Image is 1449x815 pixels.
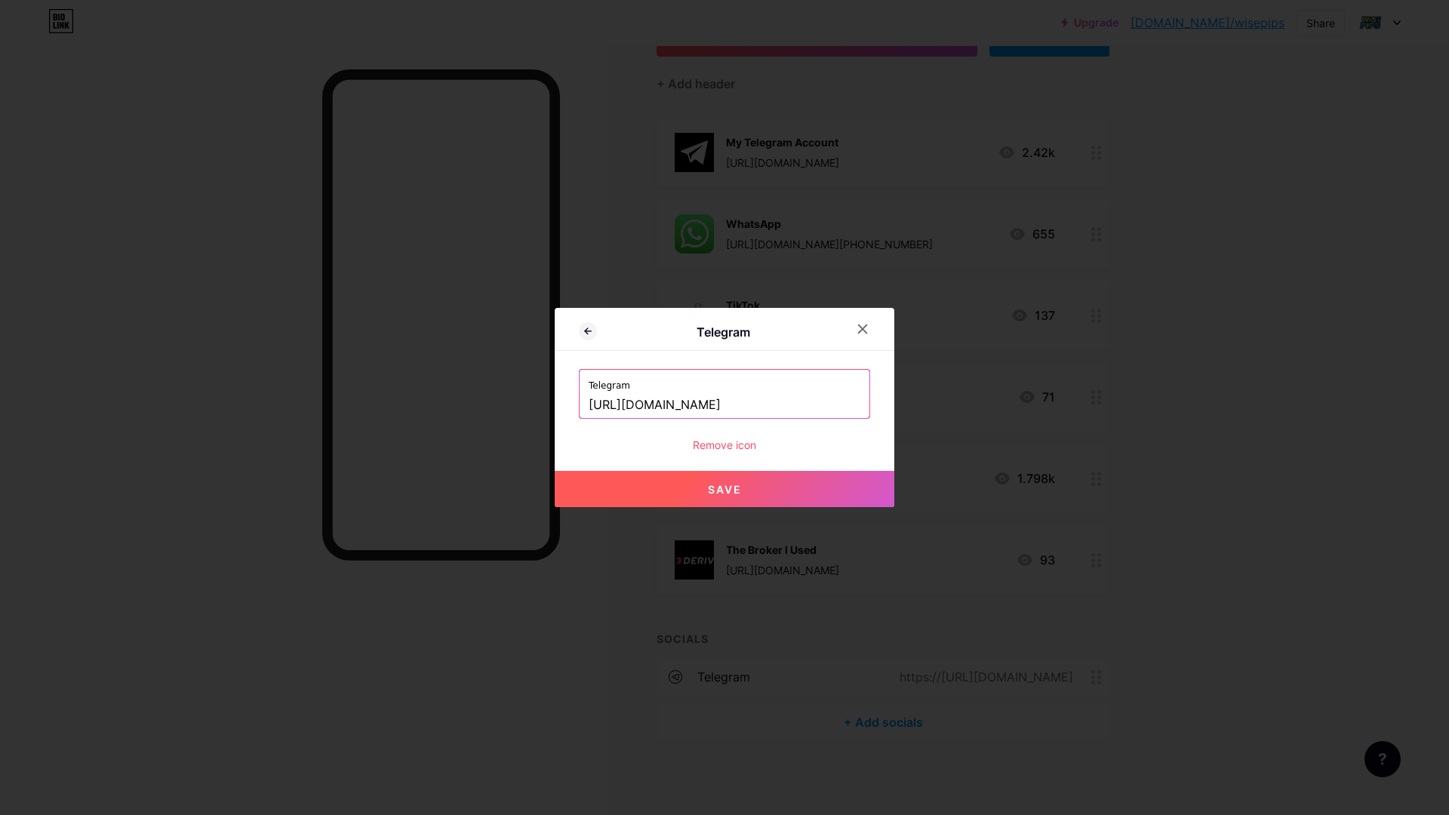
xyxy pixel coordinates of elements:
[589,370,860,392] label: Telegram
[597,323,849,341] div: Telegram
[555,471,894,507] button: Save
[708,483,742,496] span: Save
[579,437,870,453] div: Remove icon
[589,392,860,418] input: https://t.me/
